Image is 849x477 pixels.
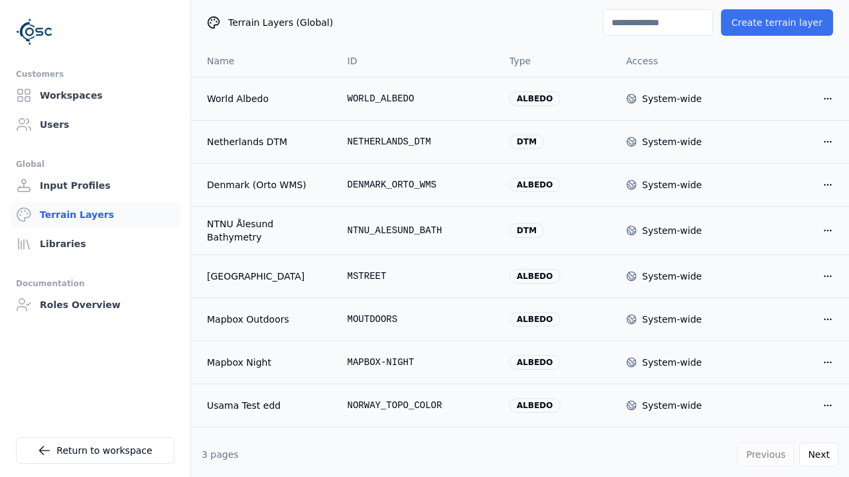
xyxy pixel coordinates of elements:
span: Terrain Layers (Global) [228,16,333,29]
a: Roles Overview [11,291,180,318]
div: NORWAY_TOPO_COLOR [348,399,489,412]
div: albedo [509,398,560,413]
div: albedo [509,312,560,327]
th: Access [616,45,732,77]
a: Netherlands DTM [207,135,326,148]
div: Documentation [16,276,174,291]
div: System-wide [642,270,702,283]
div: MAPBOX-NIGHT [348,356,489,369]
div: System-wide [642,135,702,148]
div: MOUTDOORS [348,313,489,326]
button: Next [799,443,838,466]
div: System-wide [642,224,702,237]
div: System-wide [642,313,702,326]
a: Mapbox Outdoors [207,313,326,326]
button: Create terrain layer [721,9,833,36]
a: Usama Test edd [207,399,326,412]
div: System-wide [642,178,702,191]
a: Users [11,111,180,138]
a: Mapbox Night [207,356,326,369]
div: albedo [509,355,560,370]
div: System-wide [642,399,702,412]
div: Global [16,156,174,172]
a: Input Profiles [11,172,180,199]
img: Logo [16,13,53,50]
a: Return to workspace [16,437,174,464]
th: Type [499,45,616,77]
div: System-wide [642,92,702,105]
a: Denmark (Orto WMS) [207,178,326,191]
a: [GEOGRAPHIC_DATA] [207,270,326,283]
div: dtm [509,134,544,149]
div: NETHERLANDS_DTM [348,135,489,148]
a: NTNU Ålesund Bathymetry [207,217,326,244]
div: System-wide [642,356,702,369]
a: Terrain Layers [11,201,180,228]
div: albedo [509,178,560,192]
a: Workspaces [11,82,180,109]
div: WORLD_ALBEDO [348,92,489,105]
div: albedo [509,269,560,284]
div: NTNU_ALESUND_BATH [348,224,489,237]
th: ID [337,45,499,77]
div: MSTREET [348,270,489,283]
th: Name [191,45,337,77]
span: 3 pages [202,449,239,460]
a: Libraries [11,231,180,257]
div: DENMARK_ORTO_WMS [348,178,489,191]
a: World Albedo [207,92,326,105]
div: dtm [509,223,544,238]
div: Customers [16,66,174,82]
div: albedo [509,91,560,106]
